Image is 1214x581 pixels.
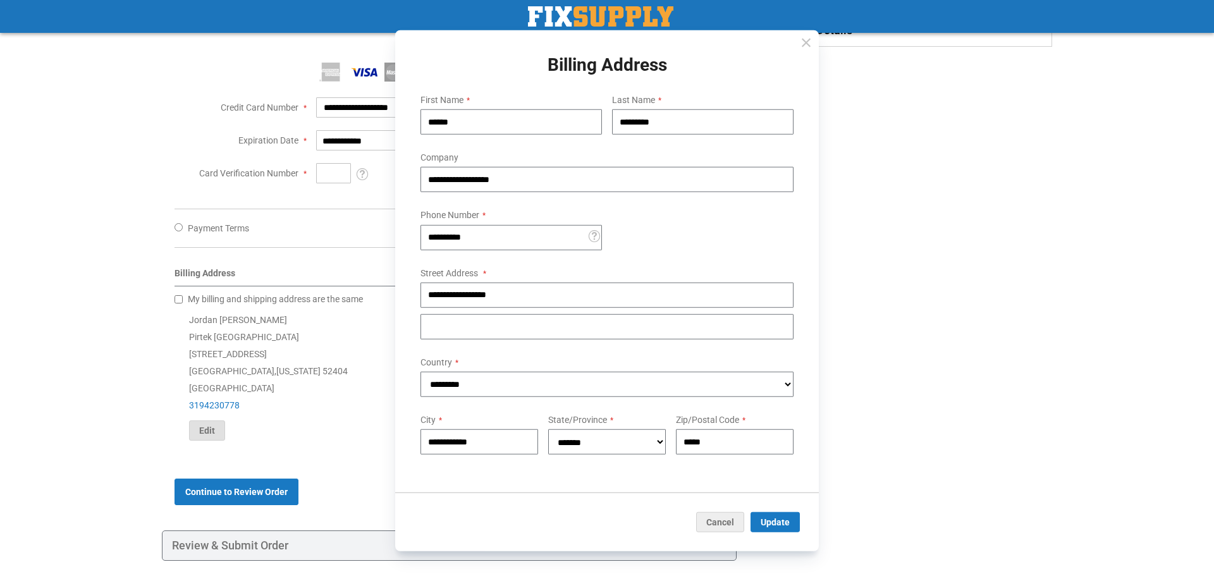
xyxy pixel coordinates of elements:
div: Billing Address [175,267,724,286]
span: Credit Card Number [221,102,298,113]
span: State/Province [548,415,607,425]
span: [US_STATE] [276,366,321,376]
img: American Express [316,63,345,82]
button: Update [751,512,800,532]
span: Phone Number [420,210,479,220]
span: Expiration Date [238,135,298,145]
span: City [420,415,436,425]
button: Continue to Review Order [175,479,298,505]
span: Last Name [612,95,655,105]
button: Cancel [696,512,744,532]
span: My billing and shipping address are the same [188,294,363,304]
span: Continue to Review Order [185,487,288,497]
div: Jordan [PERSON_NAME] Pirtek [GEOGRAPHIC_DATA] [STREET_ADDRESS] [GEOGRAPHIC_DATA] , 52404 [GEOGRAP... [175,312,724,441]
span: First Name [420,95,463,105]
img: MasterCard [384,63,414,82]
img: Visa [350,63,379,82]
div: Review & Submit Order [162,530,737,561]
span: Card Verification Number [199,168,298,178]
img: Fix Industrial Supply [528,6,673,27]
button: Edit [189,420,225,441]
h1: Billing Address [410,55,804,75]
span: Update [761,517,790,527]
span: Company [420,152,458,162]
span: Street Address [420,267,478,278]
span: Zip/Postal Code [676,415,739,425]
a: store logo [528,6,673,27]
span: Country [420,357,452,367]
span: Edit [199,425,215,436]
span: Payment Terms [188,223,249,233]
span: Cancel [706,517,734,527]
a: 3194230778 [189,400,240,410]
